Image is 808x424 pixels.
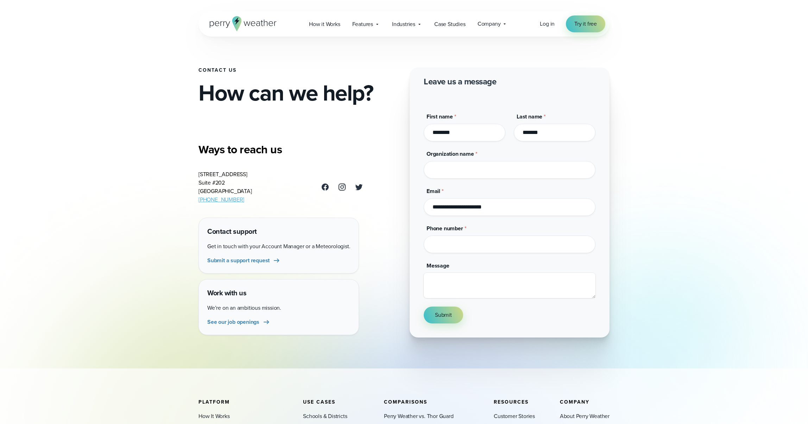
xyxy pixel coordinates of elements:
[198,170,252,204] address: [STREET_ADDRESS] Suite #202 [GEOGRAPHIC_DATA]
[566,15,605,32] a: Try it free
[424,76,496,87] h2: Leave us a message
[303,398,335,406] span: Use Cases
[198,142,363,156] h3: Ways to reach us
[303,17,346,31] a: How it Works
[207,288,350,298] h4: Work with us
[428,17,472,31] a: Case Studies
[560,412,610,420] a: About Perry Weather
[427,224,463,232] span: Phone number
[494,412,535,420] a: Customer Stories
[352,20,373,28] span: Features
[207,256,270,265] span: Submit a support request
[574,20,597,28] span: Try it free
[198,68,398,73] h1: Contact Us
[427,262,449,270] span: Message
[427,113,453,121] span: First name
[435,311,452,319] span: Submit
[427,187,440,195] span: Email
[198,195,244,204] a: [PHONE_NUMBER]
[207,318,259,326] span: See our job openings
[207,318,271,326] a: See our job openings
[384,412,453,420] a: Perry Weather vs. Thor Guard
[207,242,350,251] p: Get in touch with your Account Manager or a Meteorologist.
[494,398,529,406] span: Resources
[207,226,350,237] h4: Contact support
[392,20,415,28] span: Industries
[198,82,398,104] h2: How can we help?
[207,256,281,265] a: Submit a support request
[198,398,230,406] span: Platform
[560,398,589,406] span: Company
[309,20,340,28] span: How it Works
[384,398,427,406] span: Comparisons
[478,20,501,28] span: Company
[427,150,474,158] span: Organization name
[517,113,542,121] span: Last name
[207,304,350,312] p: We’re on an ambitious mission.
[424,307,463,323] button: Submit
[303,412,347,420] a: Schools & Districts
[198,412,230,420] a: How It Works
[434,20,466,28] span: Case Studies
[540,20,555,28] a: Log in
